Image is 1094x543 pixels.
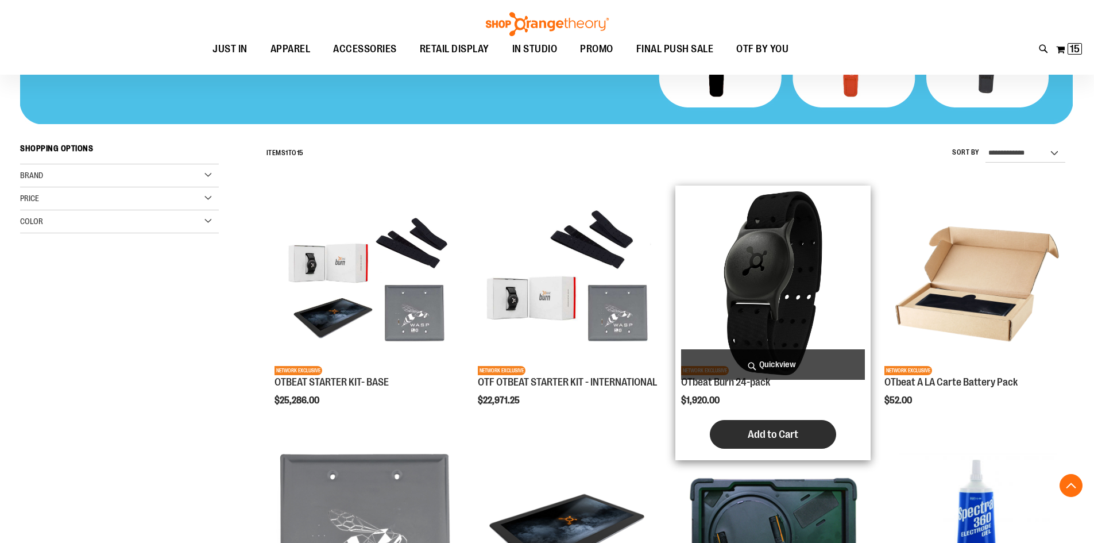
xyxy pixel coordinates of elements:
[484,12,610,36] img: Shop Orangetheory
[478,191,662,377] a: OTF OTBEAT STARTER KIT - INTERNATIONALNETWORK EXCLUSIVE
[512,36,558,62] span: IN STUDIO
[569,36,625,63] a: PROMO
[884,191,1068,377] a: Product image for OTbeat A LA Carte Battery PackNETWORK EXCLUSIVE
[501,36,569,62] a: IN STUDIO
[884,191,1068,375] img: Product image for OTbeat A LA Carte Battery Pack
[212,36,248,62] span: JUST IN
[748,428,798,441] span: Add to Cart
[201,36,259,63] a: JUST IN
[420,36,489,62] span: RETAIL DISPLAY
[884,366,932,375] span: NETWORK EXCLUSIVE
[259,36,322,63] a: APPAREL
[625,36,725,63] a: FINAL PUSH SALE
[879,186,1074,435] div: product
[297,149,304,157] span: 15
[681,191,865,375] img: OTbeat Burn 24-pack
[725,36,800,63] a: OTF BY YOU
[681,395,721,406] span: $1,920.00
[275,366,322,375] span: NETWORK EXCLUSIVE
[322,36,408,63] a: ACCESSORIES
[275,191,458,375] img: OTBEAT STARTER KIT- BASE
[710,420,836,449] button: Add to Cart
[681,376,770,388] a: OTbeat Burn 24-pack
[269,186,464,435] div: product
[736,36,788,62] span: OTF BY YOU
[266,144,304,162] h2: Items to
[884,376,1018,388] a: OTbeat A LA Carte Battery Pack
[20,171,43,180] span: Brand
[884,395,914,406] span: $52.00
[681,349,865,380] a: Quickview
[681,191,865,377] a: OTbeat Burn 24-packNETWORK EXCLUSIVE
[1070,43,1080,55] span: 15
[270,36,311,62] span: APPAREL
[275,395,321,406] span: $25,286.00
[675,186,871,460] div: product
[333,36,397,62] span: ACCESSORIES
[580,36,613,62] span: PROMO
[952,148,980,157] label: Sort By
[1060,474,1083,497] button: Back To Top
[285,149,288,157] span: 1
[478,191,662,375] img: OTF OTBEAT STARTER KIT - INTERNATIONAL
[472,186,667,435] div: product
[636,36,714,62] span: FINAL PUSH SALE
[275,191,458,377] a: OTBEAT STARTER KIT- BASENETWORK EXCLUSIVE
[478,366,525,375] span: NETWORK EXCLUSIVE
[275,376,389,388] a: OTBEAT STARTER KIT- BASE
[20,194,39,203] span: Price
[478,376,657,388] a: OTF OTBEAT STARTER KIT - INTERNATIONAL
[20,138,219,164] strong: Shopping Options
[478,395,521,406] span: $22,971.25
[20,217,43,226] span: Color
[408,36,501,63] a: RETAIL DISPLAY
